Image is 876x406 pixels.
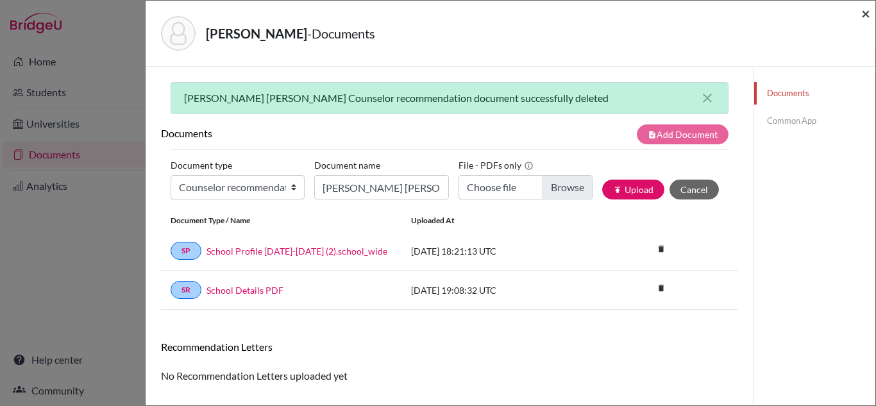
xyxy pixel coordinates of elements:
button: Cancel [670,180,719,199]
span: - Documents [307,26,375,41]
div: [DATE] 19:08:32 UTC [401,283,594,297]
div: Document Type / Name [161,215,401,226]
label: Document type [171,155,232,175]
div: Uploaded at [401,215,594,226]
i: note_add [648,130,657,139]
h6: Documents [161,127,450,139]
button: close [700,90,715,106]
div: [DATE] 18:21:13 UTC [401,244,594,258]
a: School Profile [DATE]-[DATE] (2).school_wide [206,244,387,258]
a: SR [171,281,201,299]
strong: [PERSON_NAME] [206,26,307,41]
span: × [861,4,870,22]
a: SP [171,242,201,260]
button: note_addAdd Document [637,124,729,144]
a: delete [652,280,671,298]
label: Document name [314,155,380,175]
label: File - PDFs only [459,155,534,175]
a: delete [652,241,671,258]
i: delete [652,239,671,258]
a: School Details PDF [206,283,283,297]
a: Documents [754,82,875,105]
button: Close [861,6,870,21]
div: No Recommendation Letters uploaded yet [161,341,738,384]
i: publish [613,185,622,194]
div: [PERSON_NAME] [PERSON_NAME] Counselor recommendation document successfully deleted [171,82,729,114]
i: delete [652,278,671,298]
h6: Recommendation Letters [161,341,738,353]
button: publishUpload [602,180,664,199]
a: Common App [754,110,875,132]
